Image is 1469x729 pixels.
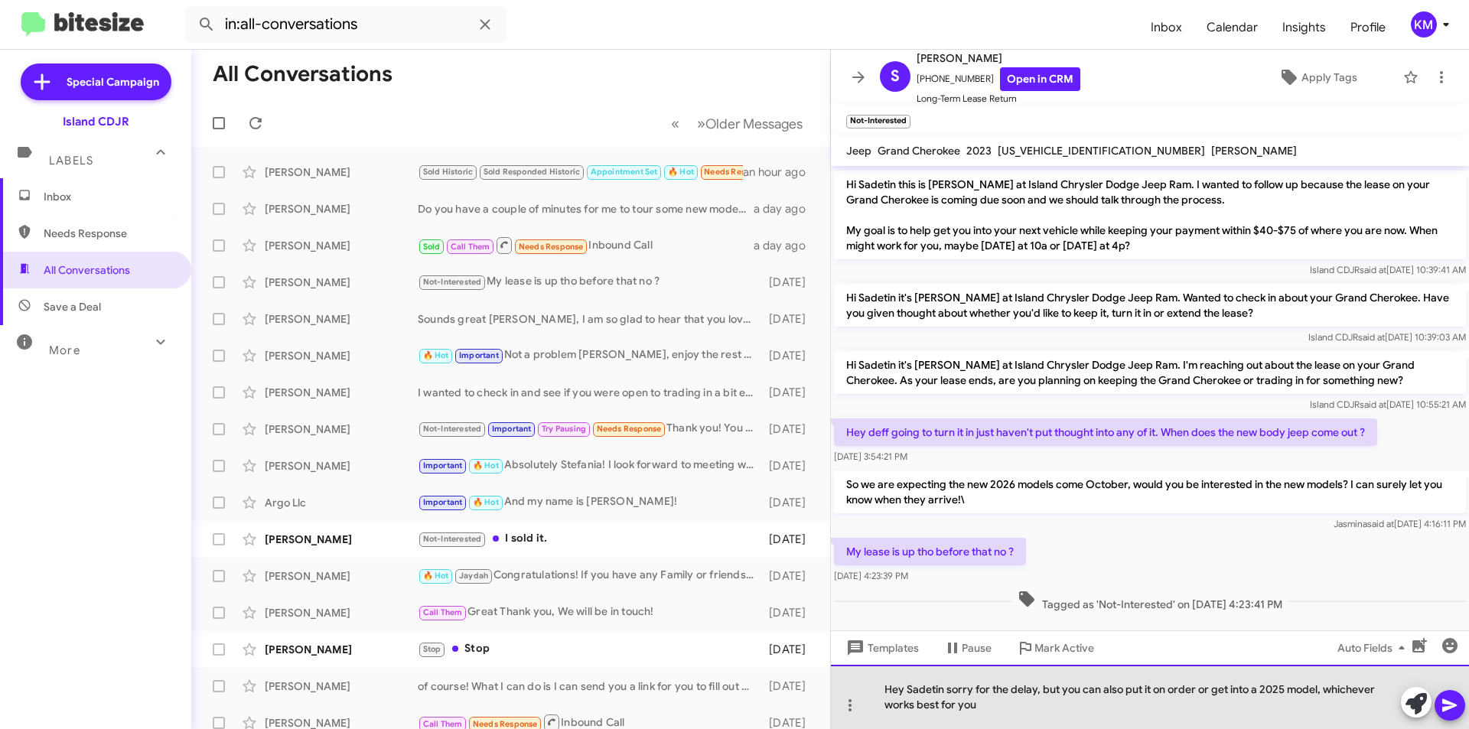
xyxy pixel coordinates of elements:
span: Important [423,497,463,507]
span: S [891,64,900,89]
div: [DATE] [761,495,818,510]
button: Templates [831,634,931,662]
span: 🔥 Hot [423,350,449,360]
span: Island CDJR [DATE] 10:55:21 AM [1310,399,1466,410]
span: 2023 [966,144,992,158]
span: Jasmina [DATE] 4:16:11 PM [1334,518,1466,529]
div: of course! What I can do is I can send you a link for you to fill out since I haven't seen the ca... [418,679,761,694]
span: Apply Tags [1301,63,1357,91]
div: KM [1411,11,1437,37]
p: Hi Sadetin this is [PERSON_NAME] at Island Chrysler Dodge Jeep Ram. I wanted to follow up because... [834,171,1466,259]
div: [PERSON_NAME] [265,238,418,253]
div: [DATE] [761,532,818,547]
span: Calendar [1194,5,1270,50]
span: Not-Interested [423,277,482,287]
div: [PERSON_NAME] [265,201,418,216]
span: Auto Fields [1337,634,1411,662]
p: Hi Sadetin it's [PERSON_NAME] at Island Chrysler Dodge Jeep Ram. Wanted to check in about your Gr... [834,284,1466,327]
span: [PERSON_NAME] [1211,144,1297,158]
a: Profile [1338,5,1398,50]
div: a day ago [754,201,818,216]
span: [US_VEHICLE_IDENTIFICATION_NUMBER] [998,144,1205,158]
div: [DATE] [761,605,818,620]
span: Save a Deal [44,299,101,314]
span: Needs Response [704,167,769,177]
a: Special Campaign [21,63,171,100]
span: [PERSON_NAME] [917,49,1080,67]
small: Not-Interested [846,115,910,129]
span: Mark Active [1034,634,1094,662]
span: Grand Cherokee [878,144,960,158]
input: Search [185,6,506,43]
div: an hour ago [743,164,818,180]
div: [PERSON_NAME] [265,421,418,437]
div: I sold it. [418,530,761,548]
div: [DATE] [761,642,818,657]
span: Needs Response [44,226,174,241]
button: Mark Active [1004,634,1106,662]
span: Long-Term Lease Return [917,91,1080,106]
a: Insights [1270,5,1338,50]
p: Hi Sadetin it's [PERSON_NAME] at Island Chrysler Dodge Jeep Ram. I'm reaching out about the lease... [834,351,1466,394]
div: Great Thank you, We will be in touch! [418,604,761,621]
div: Stop [418,640,761,658]
p: My lease is up tho before that no ? [834,538,1026,565]
div: Congratulations! If you have any Family or friends to refer us to That will be greatly Appreciated! [418,567,761,584]
div: Argo Llc [265,495,418,510]
span: All Conversations [44,262,130,278]
a: Inbox [1138,5,1194,50]
div: [PERSON_NAME] [265,568,418,584]
div: Inbound Call [418,236,754,255]
div: [DATE] [761,458,818,474]
span: Jaydah [459,571,488,581]
div: [PERSON_NAME] [265,605,418,620]
span: Templates [843,634,919,662]
div: [DATE] [761,568,818,584]
button: Auto Fields [1325,634,1423,662]
span: Important [459,350,499,360]
div: [PERSON_NAME] [265,164,418,180]
span: « [671,114,679,133]
span: Needs Response [519,242,584,252]
div: [DATE] [761,275,818,290]
span: Special Campaign [67,74,159,89]
span: said at [1358,331,1385,343]
span: [DATE] 3:54:21 PM [834,451,907,462]
span: Not-Interested [423,424,482,434]
button: Previous [662,108,689,139]
span: Not-Interested [423,534,482,544]
div: [PERSON_NAME] [265,458,418,474]
span: Pause [962,634,992,662]
span: Call Them [451,242,490,252]
span: [DATE] 4:23:39 PM [834,570,908,581]
span: 🔥 Hot [473,497,499,507]
span: Island CDJR [DATE] 10:39:03 AM [1308,331,1466,343]
span: Call Them [423,607,463,617]
div: My lease is up tho before that no ? [418,273,761,291]
span: 🔥 Hot [668,167,694,177]
h1: All Conversations [213,62,392,86]
span: [PHONE_NUMBER] [917,67,1080,91]
div: Do you have a couple of minutes for me to tour some new models, we can go over some new leases, a... [418,201,754,216]
div: [DATE] [761,421,818,437]
div: And my name is [PERSON_NAME]! [418,493,761,511]
span: Tagged as 'Not-Interested' on [DATE] 4:23:41 PM [1011,590,1288,612]
div: Sounds great [PERSON_NAME], I am so glad to hear that you love it! If you would like, we could co... [418,311,761,327]
span: Important [423,461,463,470]
span: said at [1360,399,1386,410]
nav: Page navigation example [663,108,812,139]
span: Needs Response [597,424,662,434]
span: Sold [423,242,441,252]
span: Call Them [423,719,463,729]
span: Labels [49,154,93,168]
p: So we are expecting the new 2026 models come October, would you be interested in the new models? ... [834,470,1466,513]
div: Not a problem [PERSON_NAME], enjoy the rest of your weeK! [418,347,761,364]
div: [PERSON_NAME] [265,311,418,327]
div: [DATE] [761,348,818,363]
span: said at [1360,264,1386,275]
span: Important [492,424,532,434]
span: Inbox [44,189,174,204]
span: Appointment Set [591,167,658,177]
